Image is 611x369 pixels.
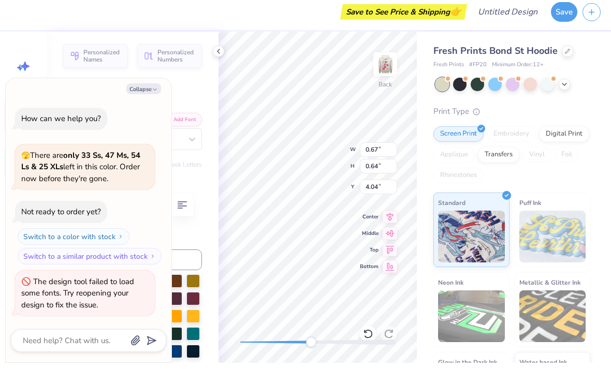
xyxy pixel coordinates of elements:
span: Middle [360,235,379,244]
button: Switch to a similar product with stock [18,254,162,271]
span: Fresh Prints Bond St Hoodie [433,51,558,63]
span: Neon Ink [438,283,463,294]
span: Personalized Names [83,55,122,69]
span: Standard [438,203,465,214]
div: Embroidery [487,132,536,148]
span: 👉 [450,11,461,24]
span: # FP20 [469,67,487,76]
div: The design tool failed to load some fonts. Try reopening your design to fix the issue. [21,283,134,316]
button: Save [551,8,577,28]
button: Personalized Names [63,50,128,74]
button: Personalized Numbers [137,50,202,74]
div: Digital Print [539,132,589,148]
img: Switch to a similar product with stock [150,259,156,265]
button: Switch to a color with stock [18,234,129,251]
span: Bottom [360,269,379,277]
div: Screen Print [433,132,484,148]
img: Puff Ink [519,217,586,269]
img: Standard [438,217,505,269]
span: Metallic & Glitter Ink [519,283,580,294]
img: Metallic & Glitter Ink [519,297,586,348]
div: How can we help you? [21,120,101,130]
div: Rhinestones [433,174,484,189]
div: Save to See Price & Shipping [343,10,464,26]
strong: only 33 Ss, 47 Ms, 54 Ls & 25 XLs [21,156,140,179]
div: Print Type [433,112,590,124]
img: Switch to a color with stock [118,240,124,246]
span: Center [360,219,379,227]
div: Foil [555,153,579,169]
div: Applique [433,153,475,169]
div: Vinyl [522,153,551,169]
button: Collapse [126,90,161,100]
img: Back [375,60,396,81]
span: Personalized Numbers [157,55,196,69]
span: Top [360,252,379,260]
span: Fresh Prints [433,67,464,76]
img: Neon Ink [438,297,505,348]
button: Add Font [159,119,202,132]
span: 🫣 [21,157,30,167]
div: Accessibility label [306,343,316,353]
span: Puff Ink [519,203,541,214]
span: There are left in this color. Order now before they're gone. [21,156,140,190]
span: Minimum Order: 12 + [492,67,544,76]
span: Image AI [11,83,36,91]
div: Not ready to order yet? [21,213,101,223]
div: Transfers [478,153,519,169]
input: Untitled Design [470,8,546,28]
div: Back [379,86,392,95]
